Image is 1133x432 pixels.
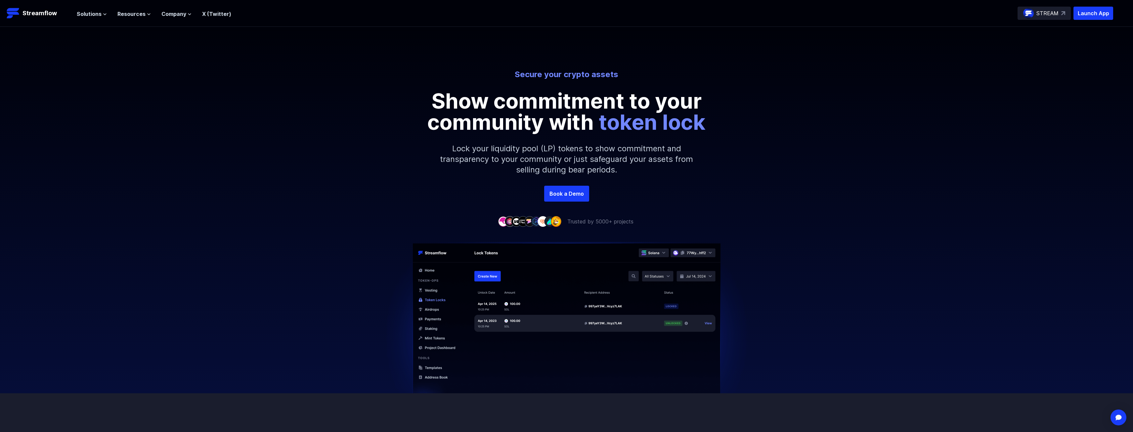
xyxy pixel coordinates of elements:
[418,90,716,133] p: Show commitment to your community with
[117,10,146,18] span: Resources
[1036,9,1059,17] p: STREAM
[77,10,107,18] button: Solutions
[599,109,706,135] span: token lock
[1073,7,1113,20] button: Launch App
[518,216,528,226] img: company-4
[22,9,57,18] p: Streamflow
[1111,409,1126,425] div: Open Intercom Messenger
[544,186,589,202] a: Book a Demo
[524,216,535,226] img: company-5
[202,11,231,17] a: X (Twitter)
[1018,7,1071,20] a: STREAM
[161,10,192,18] button: Company
[1023,8,1034,19] img: streamflow-logo-circle.png
[424,133,709,186] p: Lock your liquidity pool (LP) tokens to show commitment and transparency to your community or jus...
[378,242,755,410] img: Hero Image
[544,216,555,226] img: company-8
[383,69,750,80] p: Secure your crypto assets
[511,216,522,226] img: company-3
[117,10,151,18] button: Resources
[504,216,515,226] img: company-2
[567,217,633,225] p: Trusted by 5000+ projects
[538,216,548,226] img: company-7
[7,7,70,20] a: Streamflow
[77,10,102,18] span: Solutions
[7,7,20,20] img: Streamflow Logo
[161,10,186,18] span: Company
[1061,11,1065,15] img: top-right-arrow.svg
[531,216,542,226] img: company-6
[551,216,561,226] img: company-9
[498,216,508,226] img: company-1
